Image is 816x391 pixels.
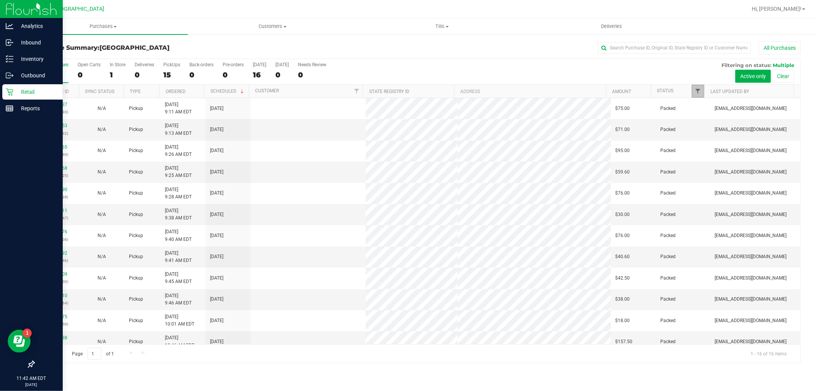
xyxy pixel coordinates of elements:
span: [DATE] [210,126,223,133]
button: N/A [98,105,106,112]
a: 11860065 [46,144,67,150]
a: Ordered [166,89,186,94]
a: Amount [612,89,631,94]
span: [DATE] [210,169,223,176]
span: $157.50 [616,338,633,345]
span: Packed [661,232,676,239]
span: Hi, [PERSON_NAME]! [752,6,801,12]
inline-svg: Inventory [6,55,13,63]
p: Analytics [13,21,59,31]
div: PickUps [163,62,180,67]
button: Clear [772,70,794,83]
span: Packed [661,275,676,282]
iframe: Resource center [8,330,31,353]
span: Packed [661,126,676,133]
span: Not Applicable [98,275,106,281]
inline-svg: Retail [6,88,13,96]
iframe: Resource center unread badge [23,329,32,338]
a: Filter [692,85,704,98]
a: State Registry ID [369,89,409,94]
span: Purchases [18,23,188,30]
span: [DATE] 9:45 AM EDT [165,271,192,285]
span: Multiple [773,62,794,68]
span: [DATE] 9:13 AM EDT [165,122,192,137]
button: N/A [98,338,106,345]
p: [DATE] [3,382,59,388]
button: Active only [735,70,771,83]
div: [DATE] [275,62,289,67]
span: Pickup [129,147,143,154]
span: Not Applicable [98,190,106,196]
span: $95.00 [616,147,630,154]
button: N/A [98,275,106,282]
div: In Store [110,62,125,67]
div: [DATE] [253,62,266,67]
div: 0 [135,70,154,79]
span: [EMAIL_ADDRESS][DOMAIN_NAME] [715,296,787,303]
div: 0 [78,70,101,79]
span: [EMAIL_ADDRESS][DOMAIN_NAME] [715,169,787,176]
a: Purchases [18,18,188,34]
span: 1 - 16 of 16 items [744,348,793,359]
span: Packed [661,296,676,303]
span: $40.60 [616,253,630,260]
span: [DATE] [210,190,223,197]
span: Packed [661,338,676,345]
button: N/A [98,253,106,260]
a: Tills [357,18,527,34]
inline-svg: Analytics [6,22,13,30]
button: N/A [98,296,106,303]
span: Not Applicable [98,148,106,153]
a: Customers [188,18,357,34]
a: 11860090 [46,187,67,192]
div: Needs Review [298,62,326,67]
span: [EMAIL_ADDRESS][DOMAIN_NAME] [715,147,787,154]
input: 1 [88,348,101,360]
span: Pickup [129,296,143,303]
h3: Purchase Summary: [34,44,289,51]
span: [EMAIL_ADDRESS][DOMAIN_NAME] [715,232,787,239]
a: Scheduled [210,88,245,94]
span: [DATE] 9:26 AM EDT [165,144,192,158]
span: [DATE] 9:40 AM EDT [165,228,192,243]
a: 11860053 [46,123,67,128]
a: Filter [350,85,363,98]
span: [DATE] [210,275,223,282]
span: Deliveries [591,23,632,30]
span: Not Applicable [98,339,106,344]
a: 11860675 [46,314,67,319]
span: [DATE] 10:01 AM EDT [165,313,194,328]
span: $18.00 [616,317,630,324]
span: Pickup [129,126,143,133]
a: 11860037 [46,102,67,107]
a: Last Updated By [711,89,749,94]
span: Packed [661,147,676,154]
div: 0 [298,70,326,79]
span: [DATE] [210,317,223,324]
span: [DATE] 9:11 AM EDT [165,101,192,116]
span: $71.00 [616,126,630,133]
span: Packed [661,253,676,260]
span: Not Applicable [98,254,106,259]
p: Inbound [13,38,59,47]
inline-svg: Reports [6,105,13,112]
span: [DATE] 9:46 AM EDT [165,292,192,307]
p: Retail [13,87,59,97]
div: 15 [163,70,180,79]
span: [DATE] [210,253,223,260]
span: $59.60 [616,169,630,176]
span: Pickup [129,211,143,218]
span: $42.50 [616,275,630,282]
div: Open Carts [78,62,101,67]
span: $30.00 [616,211,630,218]
button: N/A [98,317,106,324]
span: Packed [661,190,676,197]
span: [DATE] 9:41 AM EDT [165,250,192,264]
span: Not Applicable [98,233,106,238]
span: [EMAIL_ADDRESS][DOMAIN_NAME] [715,317,787,324]
span: [DATE] 9:28 AM EDT [165,186,192,201]
span: [DATE] [210,211,223,218]
a: Deliveries [527,18,696,34]
span: Packed [661,169,676,176]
